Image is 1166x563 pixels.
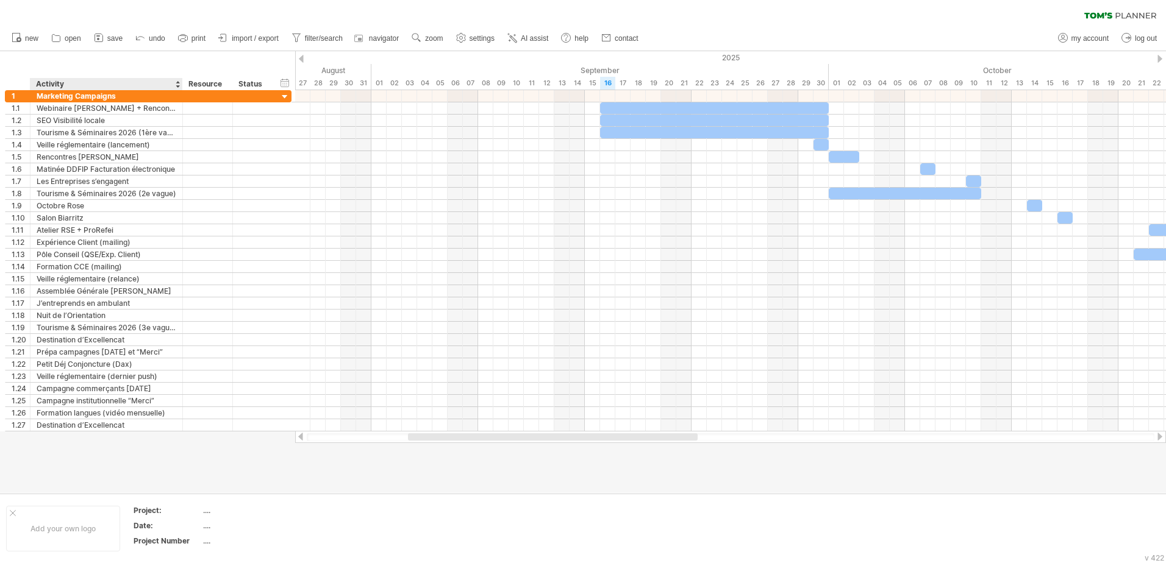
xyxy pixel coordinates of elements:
div: September 2025 [371,64,829,77]
a: print [175,30,209,46]
span: save [107,34,123,43]
div: Sunday, 19 October 2025 [1103,77,1118,90]
a: settings [453,30,498,46]
div: Thursday, 25 September 2025 [737,77,753,90]
div: Destination d’Excellencat [37,334,176,345]
div: 1.6 [12,163,30,175]
div: Friday, 5 September 2025 [432,77,448,90]
div: Monday, 13 October 2025 [1012,77,1027,90]
div: 1.27 [12,419,30,431]
div: v 422 [1145,553,1164,562]
div: Saturday, 20 September 2025 [661,77,676,90]
div: Wednesday, 1 October 2025 [829,77,844,90]
div: Les Entreprises s’engagent [37,175,176,187]
div: 1.11 [12,224,30,236]
div: 1.18 [12,310,30,321]
div: Saturday, 13 September 2025 [554,77,570,90]
a: undo [132,30,169,46]
div: Friday, 12 September 2025 [539,77,554,90]
div: 1.17 [12,297,30,309]
span: zoom [425,34,443,43]
div: 1.21 [12,346,30,358]
div: Tourisme & Séminaires 2026 (1ère vague) [37,127,176,138]
div: J’entreprends en ambulant [37,297,176,309]
a: open [48,30,85,46]
div: 1 [12,90,30,102]
div: Formation CCE (mailing) [37,261,176,272]
div: Tuesday, 23 September 2025 [707,77,722,90]
div: Tourisme & Séminaires 2026 (2e vague) [37,188,176,199]
span: filter/search [305,34,343,43]
span: AI assist [521,34,548,43]
a: zoom [409,30,446,46]
div: Project: [134,505,201,515]
span: settings [470,34,495,43]
a: navigator [352,30,402,46]
a: new [9,30,42,46]
div: Thursday, 18 September 2025 [631,77,646,90]
div: SEO Visibilité locale [37,115,176,126]
span: help [574,34,588,43]
div: Friday, 3 October 2025 [859,77,875,90]
span: open [65,34,81,43]
div: Friday, 17 October 2025 [1073,77,1088,90]
div: Monday, 8 September 2025 [478,77,493,90]
div: Veille réglementaire (dernier push) [37,370,176,382]
div: 1.23 [12,370,30,382]
div: 1.12 [12,236,30,248]
div: Thursday, 2 October 2025 [844,77,859,90]
div: Wednesday, 3 September 2025 [402,77,417,90]
div: 1.15 [12,273,30,285]
div: Campagne institutionnelle “Merci” [37,395,176,406]
div: Sunday, 21 September 2025 [676,77,692,90]
span: new [25,34,38,43]
span: undo [149,34,165,43]
div: Tuesday, 14 October 2025 [1027,77,1042,90]
div: Veille réglementaire (relance) [37,273,176,285]
div: 1.7 [12,175,30,187]
div: Monday, 15 September 2025 [585,77,600,90]
div: Add your own logo [6,506,120,551]
div: Atelier RSE + ProRefei [37,224,176,236]
div: Sunday, 14 September 2025 [570,77,585,90]
div: Tuesday, 2 September 2025 [387,77,402,90]
div: Friday, 29 August 2025 [326,77,341,90]
div: 1.9 [12,200,30,211]
div: 1.5 [12,151,30,163]
div: Sunday, 12 October 2025 [996,77,1012,90]
div: Wednesday, 10 September 2025 [509,77,524,90]
div: 1.3 [12,127,30,138]
div: Friday, 10 October 2025 [966,77,981,90]
div: Thursday, 4 September 2025 [417,77,432,90]
div: Nuit de l’Orientation [37,310,176,321]
div: Monday, 20 October 2025 [1118,77,1134,90]
div: Tuesday, 7 October 2025 [920,77,935,90]
div: Marketing Campaigns [37,90,176,102]
div: 1.20 [12,334,30,345]
div: Status [238,78,265,90]
a: filter/search [288,30,346,46]
div: Saturday, 11 October 2025 [981,77,996,90]
div: Sunday, 28 September 2025 [783,77,798,90]
a: contact [598,30,642,46]
span: import / export [232,34,279,43]
div: .... [203,505,306,515]
div: Monday, 22 September 2025 [692,77,707,90]
div: Wednesday, 17 September 2025 [615,77,631,90]
div: 1.2 [12,115,30,126]
div: Campagne commerçants [DATE] [37,383,176,394]
div: Sunday, 5 October 2025 [890,77,905,90]
div: 1.19 [12,322,30,333]
div: .... [203,536,306,546]
div: 1.16 [12,285,30,297]
div: Webinaire [PERSON_NAME] + Rencontres [PERSON_NAME] [37,102,176,114]
div: Tuesday, 30 September 2025 [814,77,829,90]
div: Saturday, 27 September 2025 [768,77,783,90]
div: Thursday, 9 October 2025 [951,77,966,90]
div: Monday, 6 October 2025 [905,77,920,90]
div: Activity [36,78,176,90]
div: Monday, 1 September 2025 [371,77,387,90]
a: import / export [215,30,282,46]
div: .... [203,520,306,531]
span: contact [615,34,638,43]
